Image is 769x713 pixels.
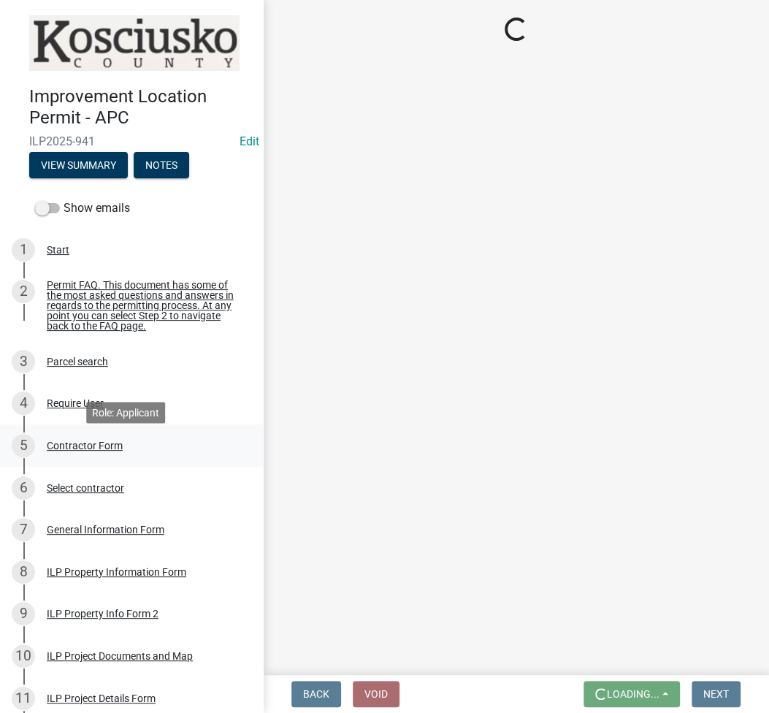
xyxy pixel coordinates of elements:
div: ILP Property Info Form 2 [47,609,158,619]
button: Void [353,681,399,707]
span: ILP2025-941 [29,134,234,148]
div: Contractor Form [47,441,123,451]
div: 8 [12,560,35,584]
div: Require User [47,398,104,408]
div: 6 [12,476,35,500]
div: General Information Form [47,525,164,535]
div: 11 [12,687,35,710]
div: ILP Property Information Form [47,567,186,577]
div: 3 [12,350,35,373]
span: Next [703,688,729,700]
div: 9 [12,602,35,625]
div: 5 [12,434,35,457]
wm-modal-confirm: Edit Application Number [240,134,259,148]
div: ILP Project Details Form [47,693,156,704]
h4: Improvement Location Permit - APC [29,86,251,129]
img: Kosciusko County, Indiana [29,15,240,71]
a: Edit [240,134,259,148]
span: Loading... [607,688,659,700]
wm-modal-confirm: Notes [134,160,189,172]
button: Loading... [584,681,680,707]
button: View Summary [29,152,128,178]
div: Select contractor [47,483,124,493]
button: Back [291,681,341,707]
div: Parcel search [47,356,108,367]
div: Permit FAQ. This document has some of the most asked questions and answers in regards to the perm... [47,280,240,331]
label: Show emails [35,199,130,217]
button: Notes [134,152,189,178]
div: 1 [12,238,35,262]
div: ILP Project Documents and Map [47,651,193,661]
div: Role: Applicant [86,402,165,423]
div: 10 [12,644,35,668]
div: 7 [12,518,35,541]
button: Next [692,681,741,707]
div: Start [47,245,69,255]
span: Back [303,688,329,700]
div: 4 [12,392,35,415]
div: 2 [12,280,35,303]
wm-modal-confirm: Summary [29,160,128,172]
